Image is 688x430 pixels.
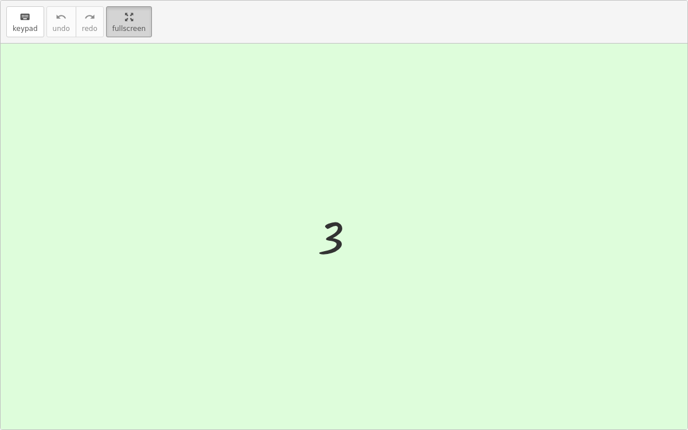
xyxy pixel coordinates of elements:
button: undoundo [46,6,76,37]
button: fullscreen [106,6,152,37]
span: keypad [13,25,38,33]
button: keyboardkeypad [6,6,44,37]
button: redoredo [76,6,104,37]
i: keyboard [19,10,30,24]
span: fullscreen [112,25,146,33]
span: undo [53,25,70,33]
i: undo [56,10,67,24]
span: redo [82,25,97,33]
i: redo [84,10,95,24]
